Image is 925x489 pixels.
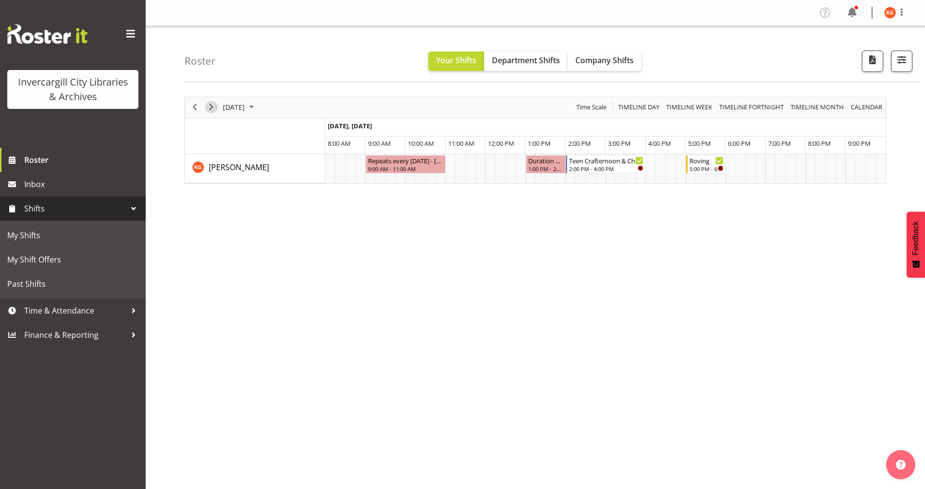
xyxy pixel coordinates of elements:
div: Repeats every [DATE] - [PERSON_NAME] [368,156,443,165]
button: Time Scale [575,101,608,113]
span: Timeline Month [790,101,845,113]
span: Company Shifts [575,55,634,66]
a: [PERSON_NAME] [209,161,269,173]
div: Teen Crafternoon & Chill [569,156,643,165]
span: 3:00 PM [608,139,631,148]
div: Timeline Day of September 30, 2025 [185,97,886,184]
div: Katie Greene"s event - Teen Crafternoon & Chill Begin From Tuesday, September 30, 2025 at 2:00:00... [566,155,646,174]
button: Fortnight [718,101,786,113]
button: Timeline Day [617,101,661,113]
span: Your Shifts [436,55,476,66]
span: Department Shifts [492,55,560,66]
span: 4:00 PM [648,139,671,148]
div: Katie Greene"s event - Repeats every tuesday - Katie Greene Begin From Tuesday, September 30, 202... [366,155,446,174]
span: Shifts [24,201,126,216]
button: Company Shifts [568,52,641,71]
span: 11:00 AM [448,139,474,148]
span: Roster [24,153,141,167]
a: Past Shifts [2,272,143,296]
button: Filter Shifts [891,51,912,72]
button: Feedback - Show survey [907,211,925,278]
span: [DATE], [DATE] [328,122,372,130]
a: My Shifts [2,223,143,247]
span: Finance & Reporting [24,328,126,342]
span: 9:00 AM [368,139,391,148]
span: Time Scale [575,101,607,113]
div: 1:00 PM - 2:00 PM [528,165,563,173]
button: Your Shifts [428,52,484,71]
a: My Shift Offers [2,247,143,272]
button: Timeline Month [789,101,846,113]
td: Katie Greene resource [185,154,325,183]
span: 5:00 PM [688,139,711,148]
span: Timeline Fortnight [718,101,785,113]
h4: Roster [185,55,216,67]
span: 8:00 PM [808,139,831,148]
div: Duration 1 hours - [PERSON_NAME] [528,156,563,165]
div: previous period [186,97,203,118]
div: Roving [690,156,723,165]
table: Timeline Day of September 30, 2025 [325,154,886,183]
span: 8:00 AM [328,139,351,148]
span: 6:00 PM [728,139,751,148]
button: September 2025 [221,101,258,113]
button: Next [205,101,218,113]
div: 2:00 PM - 4:00 PM [569,165,643,173]
button: Download a PDF of the roster for the current day [862,51,883,72]
button: Timeline Week [665,101,714,113]
button: Month [849,101,884,113]
div: Katie Greene"s event - Roving Begin From Tuesday, September 30, 2025 at 5:00:00 PM GMT+13:00 Ends... [686,155,726,174]
span: Time & Attendance [24,303,126,318]
div: September 30, 2025 [219,97,260,118]
span: [DATE] [222,101,246,113]
div: 5:00 PM - 6:00 PM [690,165,723,173]
img: Rosterit website logo [7,24,87,44]
span: 1:00 PM [528,139,551,148]
span: 2:00 PM [568,139,591,148]
span: Past Shifts [7,277,138,291]
div: 9:00 AM - 11:00 AM [368,165,443,173]
span: Inbox [24,177,141,192]
span: My Shift Offers [7,252,138,267]
span: 12:00 PM [488,139,514,148]
span: 10:00 AM [408,139,434,148]
span: Timeline Day [617,101,660,113]
div: next period [203,97,219,118]
button: Department Shifts [484,52,568,71]
img: help-xxl-2.png [896,460,906,470]
div: Katie Greene"s event - Duration 1 hours - Katie Greene Begin From Tuesday, September 30, 2025 at ... [526,155,566,174]
span: 9:00 PM [848,139,871,148]
span: 7:00 PM [768,139,791,148]
div: Invercargill City Libraries & Archives [17,75,129,104]
span: My Shifts [7,228,138,243]
img: katie-greene11671.jpg [884,7,896,18]
span: calendar [850,101,883,113]
span: [PERSON_NAME] [209,162,269,173]
span: Feedback [911,221,920,255]
button: Previous [188,101,202,113]
span: Timeline Week [665,101,713,113]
